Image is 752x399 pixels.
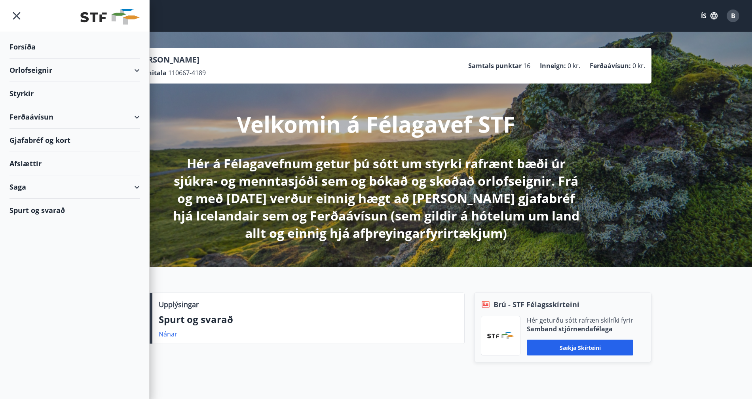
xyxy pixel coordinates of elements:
p: Hér á Félagavefnum getur þú sótt um styrki rafrænt bæði úr sjúkra- og menntasjóði sem og bókað og... [167,155,585,242]
p: Samband stjórnendafélaga [527,325,633,333]
p: Upplýsingar [159,299,199,310]
span: Brú - STF Félagsskírteini [494,299,579,310]
span: 110667-4189 [168,68,206,77]
img: vjCaq2fThgY3EUYqSgpjEiBg6WP39ov69hlhuPVN.png [487,332,514,339]
div: Orlofseignir [9,59,140,82]
button: B [724,6,743,25]
span: B [731,11,735,20]
div: Gjafabréf og kort [9,129,140,152]
p: [PERSON_NAME] [135,54,206,65]
div: Forsíða [9,35,140,59]
div: Afslættir [9,152,140,175]
div: Spurt og svarað [9,199,140,222]
button: menu [9,9,24,23]
a: Nánar [159,330,177,338]
button: Sækja skírteini [527,340,633,355]
p: Samtals punktar [468,61,522,70]
button: ÍS [697,9,722,23]
span: 0 kr. [568,61,580,70]
div: Styrkir [9,82,140,105]
p: Inneign : [540,61,566,70]
p: Kennitala [135,68,167,77]
div: Ferðaávísun [9,105,140,129]
p: Spurt og svarað [159,313,458,326]
span: 16 [523,61,530,70]
p: Hér geturðu sótt rafræn skilríki fyrir [527,316,633,325]
span: 0 kr. [632,61,645,70]
div: Saga [9,175,140,199]
p: Velkomin á Félagavef STF [237,109,515,139]
img: union_logo [80,9,140,25]
p: Ferðaávísun : [590,61,631,70]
